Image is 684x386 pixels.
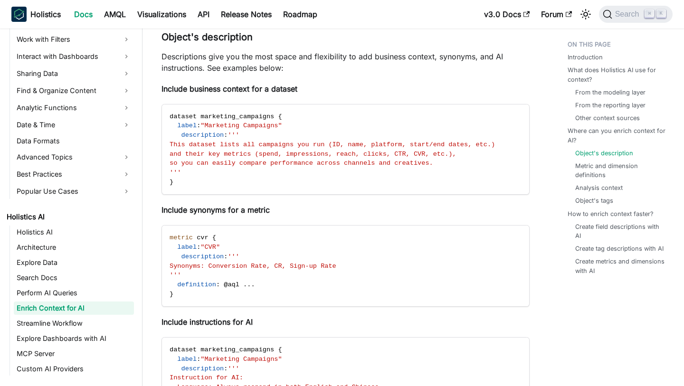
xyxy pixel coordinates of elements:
a: Work with Filters [14,32,134,47]
strong: Include instructions for AI [161,317,253,327]
strong: Include synonyms for a metric [161,205,270,215]
a: Find & Organize Content [14,83,134,98]
span: : [224,132,228,139]
a: Enrich Context for AI [14,301,134,315]
span: marketing_campaigns [200,346,274,353]
span: "Marketing Campaigns" [200,122,282,129]
a: Explore Dashboards with AI [14,332,134,345]
span: description [181,132,224,139]
strong: Include business context for a dataset [161,84,297,94]
span: Search [612,10,645,19]
a: Best Practices [14,167,134,182]
a: Create field descriptions with AI [575,222,665,240]
span: { [212,234,216,241]
span: ''' [170,272,181,279]
a: Advanced Topics [14,150,134,165]
a: From the modeling layer [575,88,646,97]
a: Create metrics and dimensions with AI [575,257,665,275]
kbd: K [656,9,666,18]
span: dataset [170,346,197,353]
p: Descriptions give you the most space and flexibility to add business context, synonyms, and AI in... [161,51,530,74]
span: ''' [228,132,239,139]
a: API [192,7,215,22]
span: } [170,179,173,186]
a: MCP Server [14,347,134,360]
span: : [224,253,228,260]
a: Holistics AI [14,226,134,239]
a: Sharing Data [14,66,134,81]
a: Search Docs [14,271,134,284]
span: : [197,122,200,129]
span: description [181,365,224,372]
a: Holistics AI [4,210,134,224]
button: Search (Command+K) [599,6,673,23]
span: label [177,244,197,251]
a: Forum [535,7,578,22]
span: Synonyms: Conversion Rate, CR, Sign-up Rate [170,263,336,270]
span: ''' [228,253,239,260]
span: dataset [170,113,197,120]
span: { [278,113,282,120]
span: label [177,356,197,363]
a: Analysis context [575,183,623,192]
span: ''' [170,169,181,176]
span: so you can easily compare performance across channels and creatives. [170,160,433,167]
span: "Marketing Campaigns" [200,356,282,363]
a: Streamline Workflow [14,317,134,330]
a: Other context sources [575,113,640,122]
span: ''' [228,365,239,372]
a: What does Holistics AI use for context? [568,66,669,84]
b: Holistics [30,9,61,20]
span: { [278,346,282,353]
span: marketing_campaigns [200,113,274,120]
a: Create tag descriptions with AI [575,244,664,253]
span: : @ [216,281,228,288]
span: . [251,281,255,288]
span: : [224,365,228,372]
a: Where can you enrich context for AI? [568,126,669,144]
a: Roadmap [277,7,323,22]
a: Interact with Dashboards [14,49,134,64]
span: This dataset lists all campaigns you run (ID, name, platform, start/end dates, etc.) [170,141,495,148]
a: Release Notes [215,7,277,22]
kbd: ⌘ [645,9,654,18]
button: Switch between dark and light mode (currently light mode) [578,7,593,22]
span: "CVR" [200,244,220,251]
span: : [197,244,200,251]
a: Explore Data [14,256,134,269]
a: How to enrich context faster? [568,209,654,218]
a: Visualizations [132,7,192,22]
span: aql [228,281,239,288]
a: From the reporting layer [575,101,646,110]
a: HolisticsHolistics [11,7,61,22]
a: AMQL [98,7,132,22]
h3: Object's description [161,31,530,43]
span: . [243,281,247,288]
span: . [247,281,251,288]
a: Introduction [568,53,603,62]
span: description [181,253,224,260]
a: Data Formats [14,134,134,148]
a: Object's tags [575,196,613,205]
a: Analytic Functions [14,100,134,115]
a: Perform AI Queries [14,286,134,300]
span: cvr [197,234,208,241]
a: Architecture [14,241,134,254]
span: definition [177,281,216,288]
span: : [197,356,200,363]
a: Object's description [575,149,633,158]
a: Popular Use Cases [14,184,134,199]
span: Instruction for AI: [170,374,243,381]
a: Date & Time [14,117,134,132]
a: Docs [68,7,98,22]
span: } [170,291,173,298]
a: Metric and dimension definitions [575,161,665,179]
a: Custom AI Providers [14,362,134,376]
span: and their key metrics (spend, impressions, reach, clicks, CTR, CVR, etc.), [170,151,456,158]
img: Holistics [11,7,27,22]
a: v3.0 Docs [478,7,535,22]
span: label [177,122,197,129]
span: metric [170,234,193,241]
